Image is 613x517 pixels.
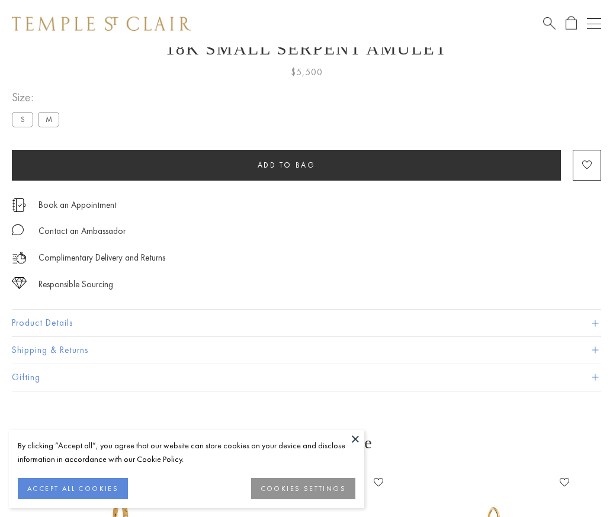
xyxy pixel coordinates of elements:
[12,337,601,364] button: Shipping & Returns
[258,160,316,170] span: Add to bag
[38,112,59,127] label: M
[12,112,33,127] label: S
[12,251,27,265] img: icon_delivery.svg
[12,38,601,59] h1: 18K Small Serpent Amulet
[12,17,191,31] img: Temple St. Clair
[543,16,556,31] a: Search
[12,224,24,236] img: MessageIcon-01_2.svg
[251,478,355,499] button: COOKIES SETTINGS
[12,277,27,289] img: icon_sourcing.svg
[18,439,355,466] div: By clicking “Accept all”, you agree that our website can store cookies on your device and disclos...
[291,65,323,80] span: $5,500
[12,198,26,212] img: icon_appointment.svg
[566,16,577,31] a: Open Shopping Bag
[12,150,561,181] button: Add to bag
[12,88,64,107] span: Size:
[38,251,165,265] p: Complimentary Delivery and Returns
[38,198,117,211] a: Book an Appointment
[12,364,601,391] button: Gifting
[38,277,113,292] div: Responsible Sourcing
[587,17,601,31] button: Open navigation
[12,310,601,336] button: Product Details
[18,478,128,499] button: ACCEPT ALL COOKIES
[38,224,126,239] div: Contact an Ambassador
